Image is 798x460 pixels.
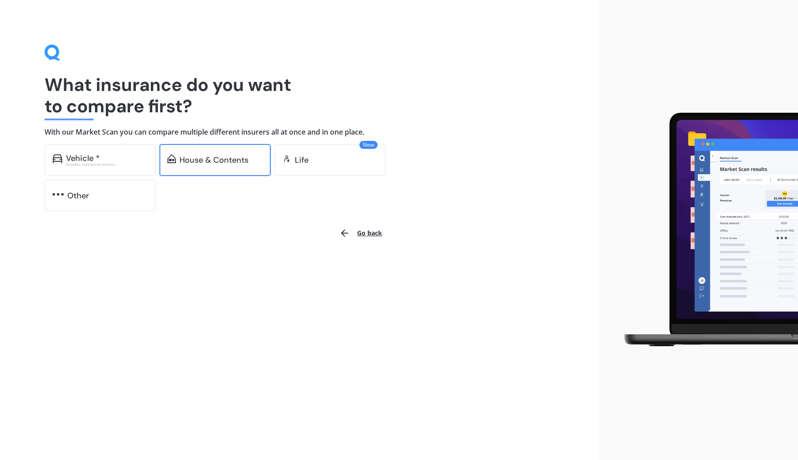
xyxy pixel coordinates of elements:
[53,154,62,163] img: car.f15378c7a67c060ca3f3.svg
[167,154,176,163] img: home-and-contents.b802091223b8502ef2dd.svg
[45,127,554,137] h4: With our Market Scan you can compare multiple different insurers all at once and in one place.
[282,154,291,163] img: life.f720d6a2d7cdcd3ad642.svg
[66,154,100,163] div: Vehicle *
[179,156,248,164] div: House & Contents
[334,222,387,244] button: Go back
[295,156,309,164] div: Life
[611,107,798,353] img: laptop.webp
[45,74,554,117] h1: What insurance do you want to compare first?
[359,141,378,149] span: New
[67,191,89,200] div: Other
[53,190,64,199] img: other.81dba5aafe580aa69f38.svg
[66,163,148,166] div: Excludes commercial vehicles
